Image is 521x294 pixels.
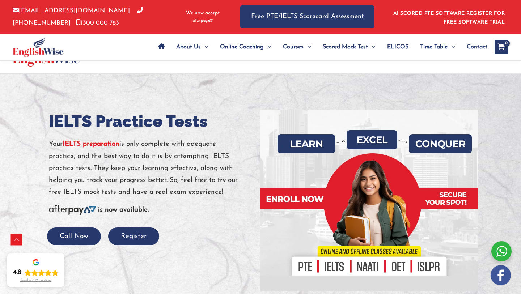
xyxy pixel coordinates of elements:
[387,34,408,60] span: ELICOS
[201,34,208,60] span: Menu Toggle
[420,34,448,60] span: Time Table
[323,34,368,60] span: Scored Mock Test
[491,265,511,285] img: white-facebook.png
[414,34,461,60] a: Time TableMenu Toggle
[368,34,376,60] span: Menu Toggle
[152,34,487,60] nav: Site Navigation: Main Menu
[467,34,487,60] span: Contact
[13,268,59,277] div: Rating: 4.8 out of 5
[13,268,21,277] div: 4.8
[13,8,143,26] a: [PHONE_NUMBER]
[63,141,119,148] a: IELTS preparation
[193,19,213,23] img: Afterpay-Logo
[393,11,505,25] a: AI SCORED PTE SOFTWARE REGISTER FOR FREE SOFTWARE TRIAL
[240,5,374,28] a: Free PTE/IELTS Scorecard Assessment
[317,34,381,60] a: Scored Mock TestMenu Toggle
[13,37,64,57] img: cropped-ew-logo
[495,40,508,54] a: View Shopping Cart, empty
[264,34,271,60] span: Menu Toggle
[186,10,220,17] span: We now accept
[448,34,455,60] span: Menu Toggle
[461,34,487,60] a: Contact
[170,34,214,60] a: About UsMenu Toggle
[98,206,149,213] b: is now available.
[76,20,119,26] a: 1300 000 783
[20,278,51,282] div: Read our 723 reviews
[283,34,304,60] span: Courses
[304,34,311,60] span: Menu Toggle
[47,233,101,240] a: Call Now
[49,110,255,133] h1: IELTS Practice Tests
[389,5,508,29] aside: Header Widget 1
[49,138,255,198] p: Your is only complete with adequate practice, and the best way to do it is by attempting IELTS pr...
[108,227,159,245] button: Register
[13,8,130,14] a: [EMAIL_ADDRESS][DOMAIN_NAME]
[47,227,101,245] button: Call Now
[49,205,96,215] img: Afterpay-Logo
[381,34,414,60] a: ELICOS
[214,34,277,60] a: Online CoachingMenu Toggle
[108,233,159,240] a: Register
[176,34,201,60] span: About Us
[277,34,317,60] a: CoursesMenu Toggle
[220,34,264,60] span: Online Coaching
